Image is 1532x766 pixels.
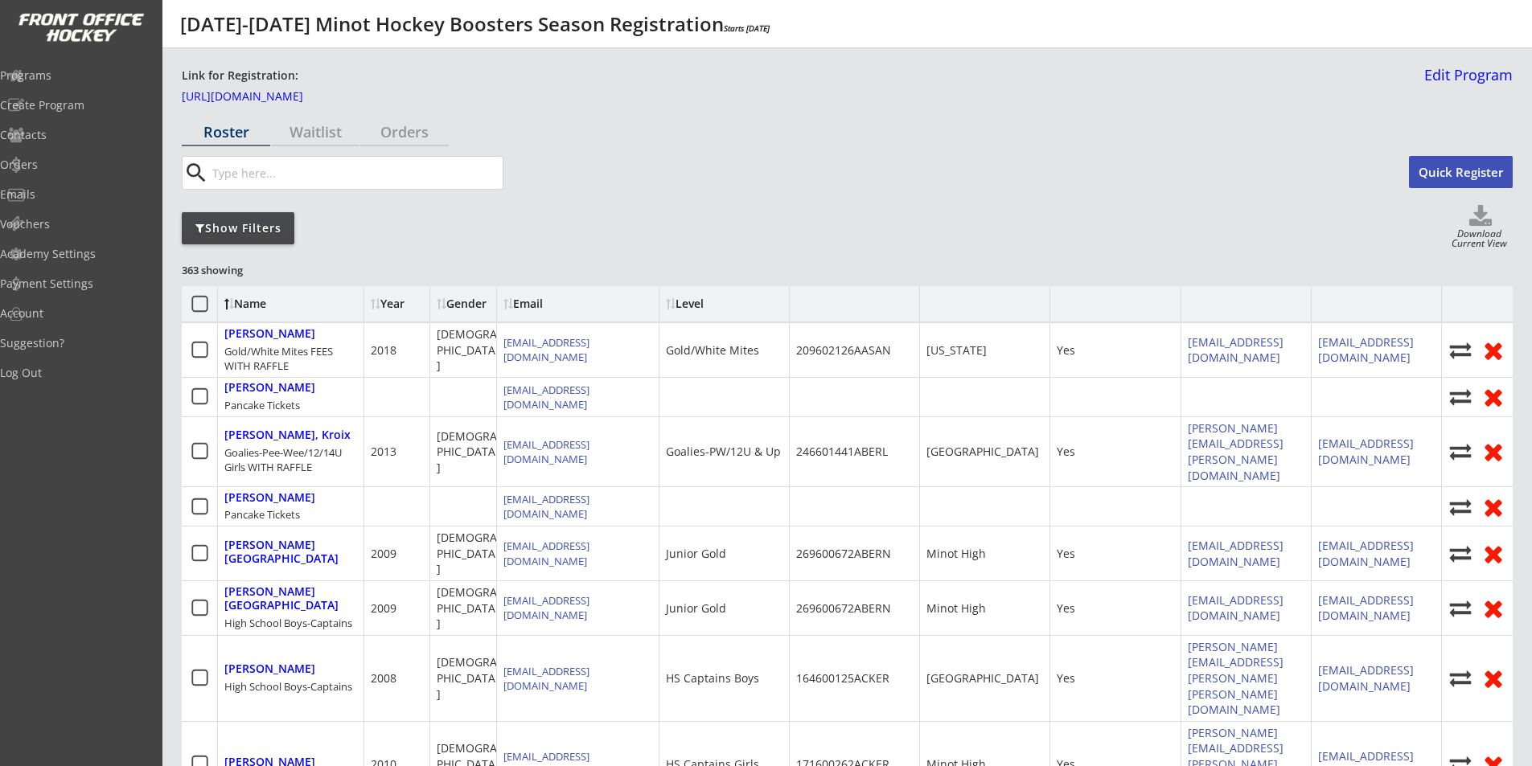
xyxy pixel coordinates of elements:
[1409,156,1513,188] button: Quick Register
[1481,596,1506,621] button: Remove from roster (no refund)
[224,327,315,341] div: [PERSON_NAME]
[1448,667,1472,689] button: Move player
[1188,420,1284,483] a: [PERSON_NAME][EMAIL_ADDRESS][PERSON_NAME][DOMAIN_NAME]
[182,220,294,236] div: Show Filters
[183,160,209,186] button: search
[796,670,889,686] div: 164600125ACKER
[1481,338,1506,363] button: Remove from roster (no refund)
[1481,494,1506,519] button: Remove from roster (no refund)
[1481,384,1506,409] button: Remove from roster (no refund)
[371,600,396,616] div: 2009
[1188,592,1284,624] a: [EMAIL_ADDRESS][DOMAIN_NAME]
[182,91,343,109] a: [URL][DOMAIN_NAME]
[1188,334,1284,366] a: [EMAIL_ADDRESS][DOMAIN_NAME]
[503,539,589,567] a: [EMAIL_ADDRESS][DOMAIN_NAME]
[1318,592,1414,624] a: [EMAIL_ADDRESS][DOMAIN_NAME]
[360,125,449,139] div: Orders
[503,492,589,521] a: [EMAIL_ADDRESS][DOMAIN_NAME]
[224,491,315,505] div: [PERSON_NAME]
[796,342,891,358] div: 209602126AASAN
[503,664,589,693] a: [EMAIL_ADDRESS][DOMAIN_NAME]
[724,23,770,34] em: Starts [DATE]
[180,14,770,34] div: [DATE]-[DATE] Minot Hockey Boosters Season Registration
[1057,546,1075,562] div: Yes
[666,546,726,562] div: Junior Gold
[1448,205,1513,229] button: Click to download full roster. Your browser settings may try to block it, check your security set...
[371,298,423,309] div: Year
[1318,334,1414,366] a: [EMAIL_ADDRESS][DOMAIN_NAME]
[796,546,891,562] div: 269600672ABERN
[437,326,499,374] div: [DEMOGRAPHIC_DATA]
[1057,670,1075,686] div: Yes
[1318,538,1414,569] a: [EMAIL_ADDRESS][DOMAIN_NAME]
[1418,68,1513,96] a: Edit Program
[503,335,589,364] a: [EMAIL_ADDRESS][DOMAIN_NAME]
[926,546,986,562] div: Minot High
[1057,444,1075,460] div: Yes
[371,546,396,562] div: 2009
[209,157,503,189] input: Type here...
[1446,229,1513,251] div: Download Current View
[503,437,589,466] a: [EMAIL_ADDRESS][DOMAIN_NAME]
[224,679,352,694] div: High School Boys-Captains
[926,342,987,358] div: [US_STATE]
[182,68,301,84] div: Link for Registration:
[224,398,300,412] div: Pancake Tickets
[503,383,589,412] a: [EMAIL_ADDRESS][DOMAIN_NAME]
[926,600,986,616] div: Minot High
[503,593,589,622] a: [EMAIL_ADDRESS][DOMAIN_NAME]
[1318,662,1414,694] a: [EMAIL_ADDRESS][DOMAIN_NAME]
[182,263,298,277] div: 363 showing
[1448,339,1472,361] button: Move player
[1057,600,1075,616] div: Yes
[1448,440,1472,462] button: Move player
[1448,386,1472,408] button: Move player
[503,298,648,309] div: Email
[224,445,357,474] div: Goalies-Pee-Wee/12/14U Girls WITH RAFFLE
[666,444,781,460] div: Goalies-PW/12U & Up
[1448,543,1472,564] button: Move player
[666,670,759,686] div: HS Captains Boys
[666,298,782,309] div: Level
[271,125,359,139] div: Waitlist
[224,428,351,442] div: [PERSON_NAME], Kroix
[437,298,489,309] div: Gender
[926,444,1039,460] div: [GEOGRAPHIC_DATA]
[371,444,396,460] div: 2013
[1188,538,1284,569] a: [EMAIL_ADDRESS][DOMAIN_NAME]
[666,342,759,358] div: Gold/White Mites
[437,584,499,632] div: [DEMOGRAPHIC_DATA]
[18,13,145,43] img: FOH%20White%20Logo%20Transparent.png
[182,125,270,139] div: Roster
[1448,496,1472,518] button: Move player
[796,600,891,616] div: 269600672ABERN
[437,530,499,577] div: [DEMOGRAPHIC_DATA]
[371,342,396,358] div: 2018
[1318,436,1414,467] a: [EMAIL_ADDRESS][DOMAIN_NAME]
[224,662,315,676] div: [PERSON_NAME]
[224,344,357,373] div: Gold/White Mites FEES WITH RAFFLE
[224,298,355,309] div: Name
[437,654,499,702] div: [DEMOGRAPHIC_DATA]
[437,428,499,476] div: [DEMOGRAPHIC_DATA]
[224,507,300,522] div: Pancake Tickets
[224,539,357,566] div: [PERSON_NAME][GEOGRAPHIC_DATA]
[1448,597,1472,619] button: Move player
[224,616,352,630] div: High School Boys-Captains
[1481,666,1506,690] button: Remove from roster (no refund)
[224,585,357,612] div: [PERSON_NAME][GEOGRAPHIC_DATA]
[1057,342,1075,358] div: Yes
[371,670,396,686] div: 2008
[1188,639,1284,717] a: [PERSON_NAME][EMAIL_ADDRESS][PERSON_NAME][PERSON_NAME][DOMAIN_NAME]
[796,444,888,460] div: 246601441ABERL
[1481,541,1506,566] button: Remove from roster (no refund)
[1481,439,1506,464] button: Remove from roster (no refund)
[926,670,1039,686] div: [GEOGRAPHIC_DATA]
[666,600,726,616] div: Junior Gold
[224,381,315,395] div: [PERSON_NAME]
